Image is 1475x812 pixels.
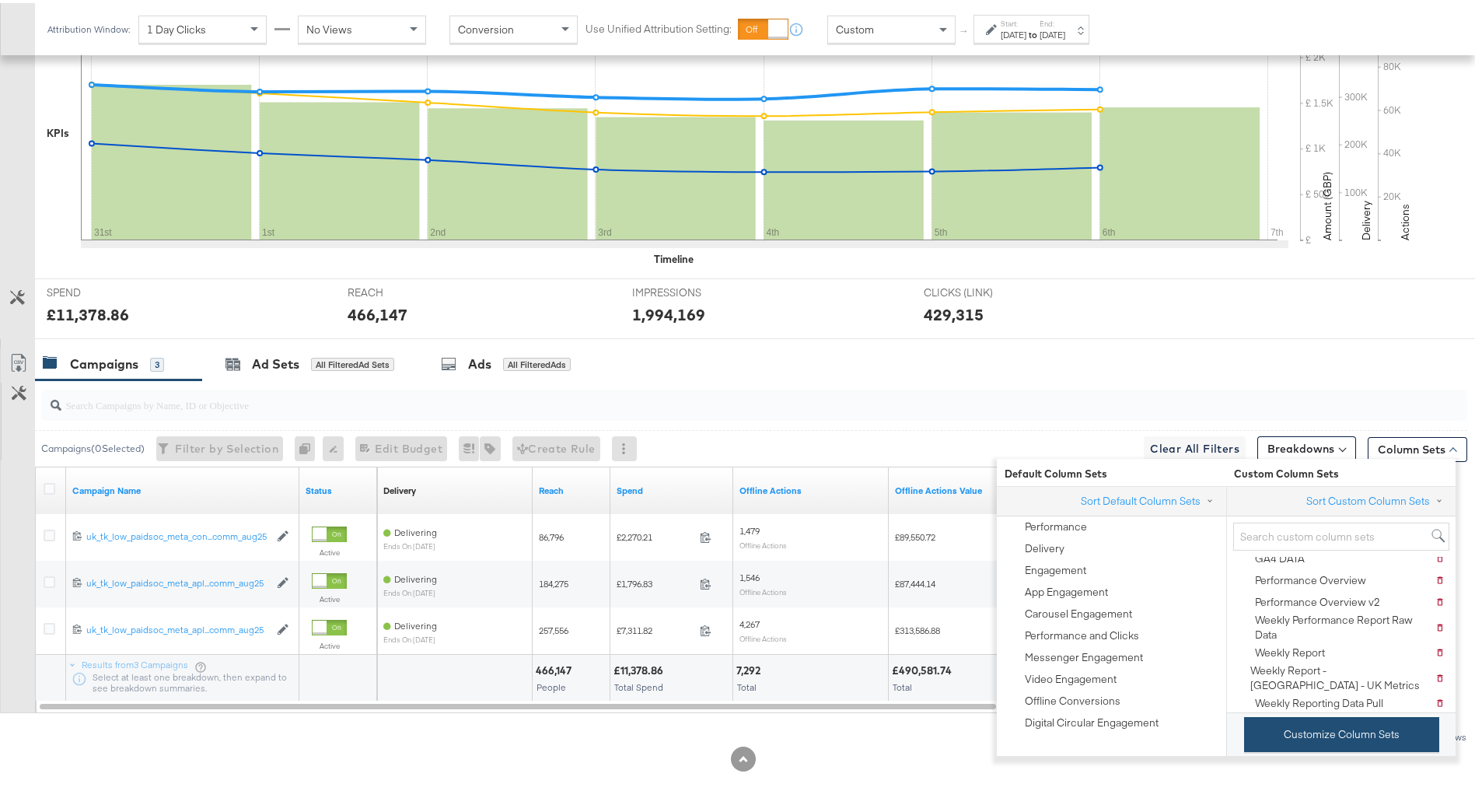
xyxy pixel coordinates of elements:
button: Breakdowns [1257,433,1356,458]
div: 7,292 [736,660,765,675]
a: Shows the current state of your Ad Campaign. [306,481,371,494]
button: Sort Custom Column Sets [1305,490,1449,506]
span: REACH [348,282,464,297]
div: All Filtered Ad Sets [311,355,394,369]
span: £87,444.14 [895,575,935,586]
div: Video Engagement [1025,669,1117,684]
input: Search Campaigns by Name, ID or Objective [61,380,1337,411]
span: £1,796.83 [617,575,694,586]
a: Offline Actions. [739,481,883,494]
span: Custom [836,19,874,33]
div: [DATE] [1040,26,1065,38]
span: IMPRESSIONS [632,282,749,297]
span: £313,586.88 [895,621,940,633]
a: uk_tk_low_paidsoc_meta_apl...comm_aug25 [86,574,269,587]
span: Total [737,678,757,690]
a: uk_tk_low_paidsoc_meta_con...comm_aug25 [86,527,269,541]
div: Messenger Engagement [1025,647,1143,662]
span: Delivering [394,523,437,535]
div: Digital Circular Engagement [1025,712,1159,727]
sub: ends on [DATE] [383,586,437,594]
sub: Offline Actions [739,631,787,640]
text: Delivery [1359,198,1373,237]
div: Attribution Window: [47,21,131,32]
div: £490,581.74 [892,660,956,675]
button: Clear All Filters [1144,433,1246,458]
div: Carousel Engagement [1025,604,1132,618]
div: 429,315 [924,300,984,323]
a: The total amount spent to date. [617,481,727,494]
span: No Views [306,19,352,33]
div: GA4 DATA [1255,548,1305,563]
span: 1 Day Clicks [147,19,206,33]
span: Delivering [394,570,437,582]
a: Offline Actions. [895,481,1038,494]
div: App Engagement [1025,582,1108,597]
button: Column Sets [1368,434,1467,459]
sub: Offline Actions [739,584,787,593]
span: ↑ [957,26,972,32]
div: Ad Sets [252,352,299,370]
span: CLICKS (LINK) [924,282,1040,297]
label: Use Unified Attribution Setting: [585,19,732,33]
div: Campaigns [70,352,138,370]
span: Conversion [458,19,514,33]
text: Actions [1398,201,1412,237]
span: 1,479 [739,522,760,534]
div: Weekly Reporting Data Pull [1255,693,1383,708]
sub: ends on [DATE] [383,632,437,641]
button: Sort Default Column Sets [1080,490,1220,506]
div: Delivery [1025,538,1064,553]
div: £11,378.86 [613,660,668,675]
a: uk_tk_low_paidsoc_meta_apl...comm_aug25 [86,621,269,634]
label: End: [1040,16,1065,26]
span: Delivering [394,617,437,628]
div: Performance Overview [1255,570,1366,585]
span: £89,550.72 [895,528,935,540]
div: Performance Overview v2 [1255,592,1380,607]
div: Offline Conversions [1025,691,1120,705]
label: Active [312,591,347,601]
span: 86,796 [539,528,564,540]
div: Engagement [1025,560,1086,575]
label: Active [312,638,347,648]
div: uk_tk_low_paidsoc_meta_apl...comm_aug25 [86,574,269,586]
span: 4,267 [739,615,760,627]
strong: to [1026,26,1040,37]
sub: ends on [DATE] [383,539,437,548]
div: Weekly Performance Report Raw Data [1255,610,1435,639]
div: Ads [468,352,491,370]
label: Active [312,544,347,555]
div: Performance and Clicks [1025,625,1139,640]
div: Weekly Report - [GEOGRAPHIC_DATA] - UK Metrics [1250,660,1435,689]
a: Your campaign name. [72,481,293,494]
span: 1,546 [739,569,760,580]
span: 257,556 [539,621,568,633]
div: Weekly Report [1255,642,1325,657]
div: Campaigns ( 0 Selected) [41,439,145,453]
a: The number of people your ad was served to. [539,481,604,494]
span: Total Spend [614,678,663,690]
text: Amount (GBP) [1320,169,1334,237]
div: KPIs [47,123,69,138]
span: Clear All Filters [1150,436,1239,456]
div: uk_tk_low_paidsoc_meta_con...comm_aug25 [86,527,269,540]
div: Performance [1025,516,1087,531]
div: 466,147 [536,660,576,675]
div: All Filtered Ads [503,355,571,369]
span: People [537,678,566,690]
div: Delivery [383,481,416,494]
button: Customize Column Sets [1244,714,1439,749]
span: Total [893,678,912,690]
span: £2,270.21 [617,528,694,540]
div: £11,378.86 [47,300,129,323]
div: 0 [295,433,323,458]
div: Timeline [654,249,694,264]
span: £7,311.82 [617,621,694,633]
label: Start: [1001,16,1026,26]
input: Search custom column sets [1233,520,1449,548]
a: Reflects the ability of your Ad Campaign to achieve delivery based on ad states, schedule and bud... [383,481,416,494]
sub: Offline Actions [739,537,787,547]
span: Default Column Sets [997,464,1226,478]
